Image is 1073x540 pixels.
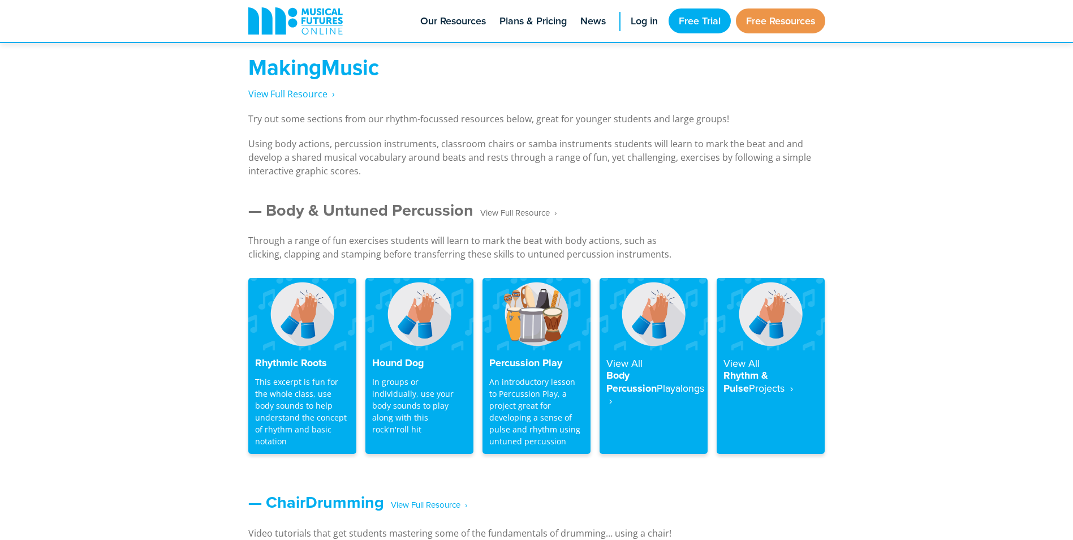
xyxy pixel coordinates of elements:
h4: Rhythm & Pulse [723,357,818,395]
strong: Projects ‎ › [749,381,793,395]
p: This excerpt is fun for the whole class, use body sounds to help understand the concept of rhythm... [255,376,350,447]
span: Our Resources [420,14,486,29]
a: View AllBody PercussionPlayalongs ‎ › [600,278,708,454]
h4: Body Percussion [606,357,701,408]
a: Hound Dog In groups or individually, use your body sounds to play along with this rock'n'roll hit [365,278,473,454]
a: — Body & Untuned Percussion‎ ‎ ‎ View Full Resource‎‏‏‎ ‎ › [248,198,557,222]
a: View AllRhythm & PulseProjects ‎ › [717,278,825,454]
a: Rhythmic Roots This excerpt is fun for the whole class, use body sounds to help understand the co... [248,278,356,454]
h4: Rhythmic Roots [255,357,350,370]
strong: View All [723,356,760,370]
a: Percussion Play An introductory lesson to Percussion Play, a project great for developing a sense... [482,278,591,454]
p: In groups or individually, use your body sounds to play along with this rock'n'roll hit [372,376,467,435]
strong: View All [606,356,643,370]
span: View Full Resource‎‏‏‎ ‎ › [248,88,335,100]
p: Using body actions, percussion instruments, classroom chairs or samba instruments students will l... [248,137,825,178]
strong: Playalongs ‎ › [606,381,704,408]
a: View Full Resource‎‏‏‎ ‎ › [248,88,335,101]
p: Through a range of fun exercises students will learn to mark the beat with body actions, such as ... [248,234,690,261]
a: — ChairDrumming‎ ‎ ‎ View Full Resource‎‏‏‎ ‎ › [248,490,467,514]
p: Try out some sections from our rhythm-focussed resources below, great for younger students and la... [248,112,825,126]
p: An introductory lesson to Percussion Play, a project great for developing a sense of pulse and rh... [489,376,584,447]
a: Free Trial [669,8,731,33]
span: ‎ ‎ ‎ View Full Resource‎‏‏‎ ‎ › [473,203,557,223]
h4: Percussion Play [489,357,584,370]
a: Free Resources [736,8,825,33]
span: Log in [631,14,658,29]
span: News [580,14,606,29]
span: ‎ ‎ ‎ View Full Resource‎‏‏‎ ‎ › [384,495,467,515]
span: Plans & Pricing [499,14,567,29]
h4: Hound Dog [372,357,467,370]
strong: MakingMusic [248,52,379,83]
